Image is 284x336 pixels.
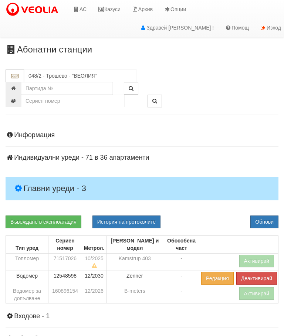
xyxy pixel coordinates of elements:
h4: Информация [6,132,278,139]
td: Водомер [6,271,48,286]
td: - [163,253,200,271]
td: Zenner [106,271,163,286]
h4: Главни уреди - 3 [6,177,278,200]
button: Деактивирай [236,272,277,285]
td: 10/2025 [82,253,106,271]
button: Обнови [250,215,278,228]
h3: Абонатни станции [6,45,278,54]
input: Партида № [21,82,113,95]
td: 71517026 [48,253,82,271]
th: Метрол. [82,236,106,254]
input: Сериен номер [21,95,125,107]
button: Редакция [201,272,234,285]
a: Въвеждане в експлоатация [6,215,81,228]
td: Топломер [6,253,48,271]
td: - [163,286,200,303]
td: 12548598 [48,271,82,286]
h4: Входове - 1 [6,313,278,320]
input: Абонатна станция [24,69,136,82]
td: B-meters [106,286,163,303]
button: Активирай [239,255,274,267]
th: Сериен номер [48,236,82,254]
th: Обособена част [163,236,200,254]
td: Kamstrup 403 [106,253,163,271]
h4: Индивидуални уреди - 71 в 36 апартаменти [6,154,278,162]
td: - [163,271,200,286]
td: 12/2026 [82,286,106,303]
button: Активирай [239,287,274,300]
a: Помощ [219,18,254,37]
a: Здравей [PERSON_NAME] ! [134,18,219,37]
td: 160896154 [48,286,82,303]
img: VeoliaLogo.png [6,2,62,17]
td: Водомер за допълване [6,286,48,303]
th: Тип уред [6,236,48,254]
td: 12/2030 [82,271,106,286]
th: [PERSON_NAME] и модел [106,236,163,254]
button: История на протоколите [92,215,160,228]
